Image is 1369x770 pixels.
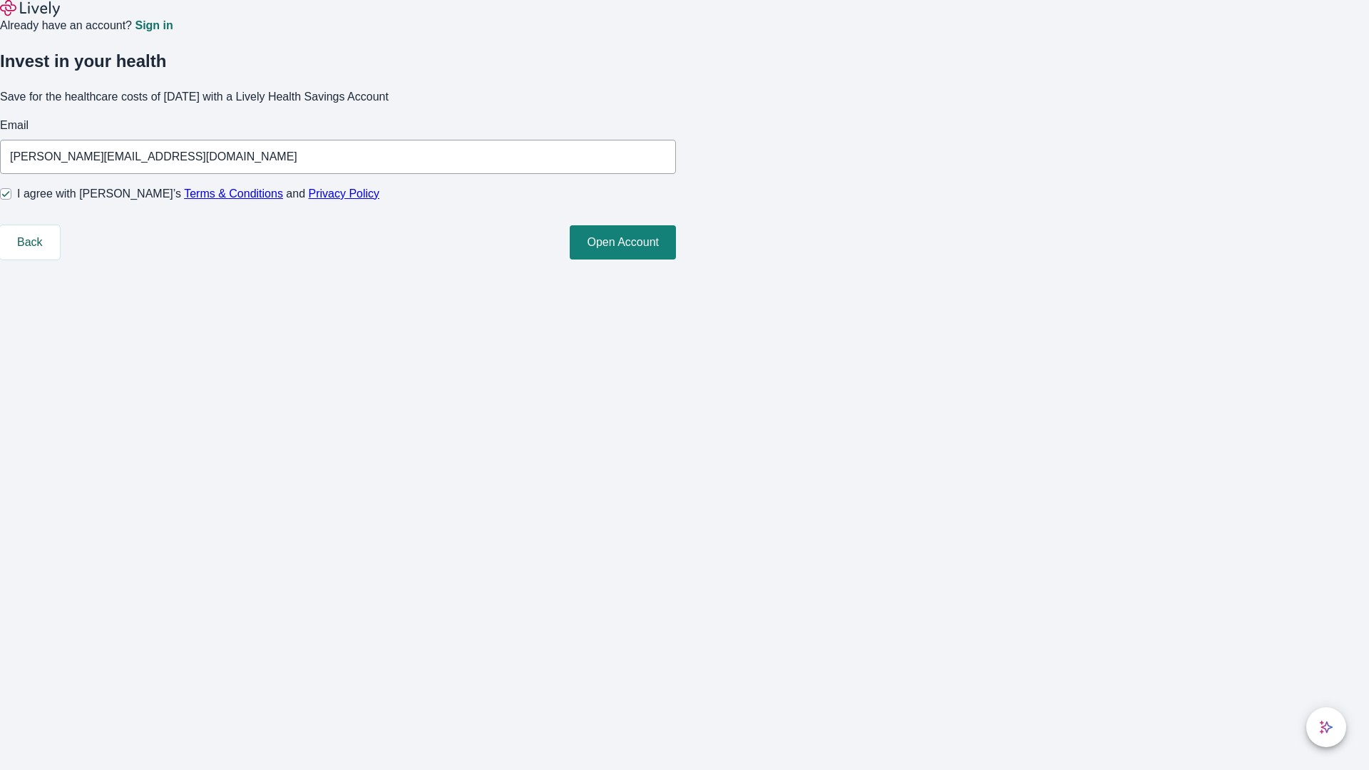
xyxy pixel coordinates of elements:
a: Sign in [135,20,173,31]
span: I agree with [PERSON_NAME]’s and [17,185,379,202]
a: Privacy Policy [309,188,380,200]
button: Open Account [570,225,676,260]
button: chat [1306,707,1346,747]
svg: Lively AI Assistant [1319,720,1333,734]
a: Terms & Conditions [184,188,283,200]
